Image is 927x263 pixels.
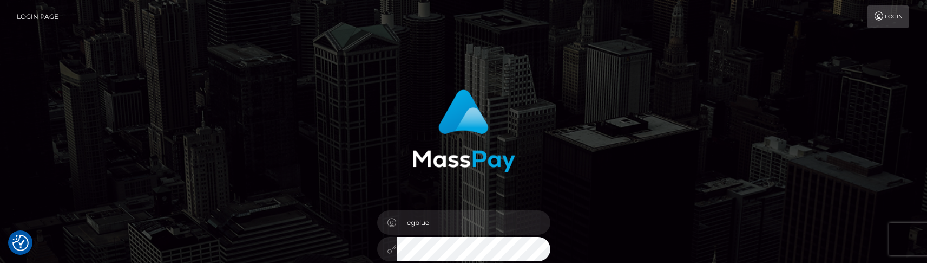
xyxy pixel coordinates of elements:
[412,89,515,172] img: MassPay Login
[397,210,550,235] input: Username...
[867,5,909,28] a: Login
[12,235,29,251] img: Revisit consent button
[17,5,58,28] a: Login Page
[12,235,29,251] button: Consent Preferences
